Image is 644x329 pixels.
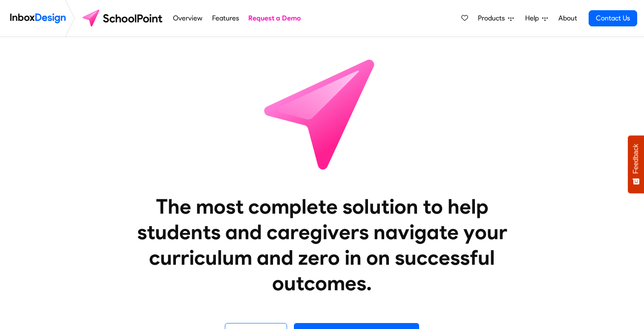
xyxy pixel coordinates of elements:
[474,10,517,27] a: Products
[171,10,205,27] a: Overview
[478,13,508,23] span: Products
[525,13,542,23] span: Help
[522,10,551,27] a: Help
[120,194,524,296] heading: The most complete solution to help students and caregivers navigate your curriculum and zero in o...
[78,8,168,29] img: schoolpoint logo
[245,37,399,190] img: icon_schoolpoint.svg
[589,10,637,26] a: Contact Us
[556,10,579,27] a: About
[632,144,640,174] span: Feedback
[210,10,241,27] a: Features
[628,135,644,193] button: Feedback - Show survey
[246,10,303,27] a: Request a Demo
